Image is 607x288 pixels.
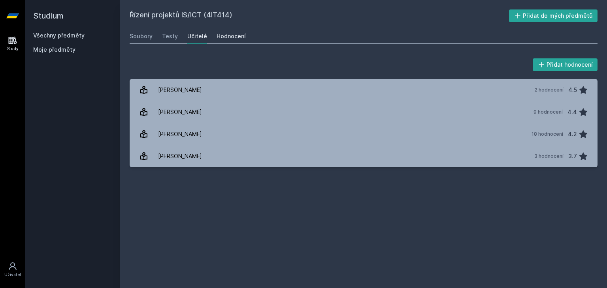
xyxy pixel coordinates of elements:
[532,131,563,137] div: 18 hodnocení
[567,104,577,120] div: 4.4
[509,9,598,22] button: Přidat do mých předmětů
[568,126,577,142] div: 4.2
[130,101,598,123] a: [PERSON_NAME] 9 hodnocení 4.4
[130,9,509,22] h2: Řízení projektů IS/ICT (4IT414)
[217,32,246,40] div: Hodnocení
[533,58,598,71] button: Přidat hodnocení
[535,87,564,93] div: 2 hodnocení
[158,126,202,142] div: [PERSON_NAME]
[162,28,178,44] a: Testy
[130,79,598,101] a: [PERSON_NAME] 2 hodnocení 4.5
[187,28,207,44] a: Učitelé
[158,148,202,164] div: [PERSON_NAME]
[217,28,246,44] a: Hodnocení
[2,32,24,56] a: Study
[7,46,19,52] div: Study
[33,46,75,54] span: Moje předměty
[130,145,598,167] a: [PERSON_NAME] 3 hodnocení 3.7
[2,258,24,282] a: Uživatel
[4,272,21,278] div: Uživatel
[33,32,85,39] a: Všechny předměty
[158,104,202,120] div: [PERSON_NAME]
[130,28,153,44] a: Soubory
[568,82,577,98] div: 4.5
[162,32,178,40] div: Testy
[130,32,153,40] div: Soubory
[130,123,598,145] a: [PERSON_NAME] 18 hodnocení 4.2
[187,32,207,40] div: Učitelé
[533,109,563,115] div: 9 hodnocení
[534,153,564,159] div: 3 hodnocení
[568,148,577,164] div: 3.7
[158,82,202,98] div: [PERSON_NAME]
